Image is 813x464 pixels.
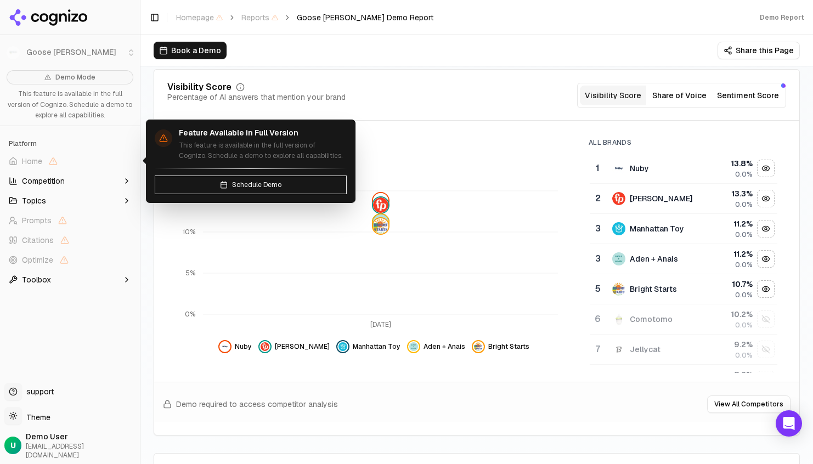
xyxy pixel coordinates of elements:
h4: Feature Available in Full Version [179,128,347,138]
button: Visibility Score [580,86,646,105]
img: bright starts [474,342,483,351]
span: Goose [PERSON_NAME] Demo Report [297,12,433,23]
span: Prompts [22,215,52,226]
img: aden + anais [409,342,418,351]
span: Aden + Anais [424,342,465,351]
tr: 3manhattan toyManhattan Toy11.2%0.0%Hide manhattan toy data [590,214,777,244]
img: bright starts [373,219,388,234]
button: Share this Page [718,42,800,59]
img: manhattan toy [612,222,625,235]
span: Reports [241,12,278,23]
span: 0.0% [735,200,753,209]
button: Sentiment Score [713,86,783,105]
div: 2 [594,192,601,205]
span: [EMAIL_ADDRESS][DOMAIN_NAME] [26,442,135,460]
div: 3 [594,222,601,235]
div: 10.7 % [705,279,752,290]
div: Jellycat [630,344,660,355]
span: Demo required to access competitor analysis [176,399,338,410]
div: 5 [594,282,601,296]
button: Book a Demo [154,42,227,59]
button: Show jellycat data [757,341,775,358]
div: Manhattan Toy [630,223,684,234]
span: 0.0% [735,230,753,239]
button: Topics [4,192,135,210]
img: manhattan toy [338,342,347,351]
div: Visibility Score [167,83,232,92]
span: support [22,386,54,397]
button: Hide fisher-price data [258,340,330,353]
button: Hide nuby data [218,340,252,353]
tspan: 0% [185,310,195,319]
img: nuby [221,342,229,351]
tr: 7jellycatJellycat9.2%0.0%Show jellycat data [590,335,777,365]
tspan: 10% [183,228,195,237]
span: Nuby [235,342,252,351]
span: 0.0% [735,261,753,269]
button: Hide aden + anais data [407,340,465,353]
nav: breadcrumb [176,12,433,23]
span: 0.0% [735,351,753,360]
button: Hide bright starts data [757,280,775,298]
div: 11.2 % [705,218,752,229]
div: 9.2 % [705,339,752,350]
div: Platform [4,135,135,152]
span: Citations [22,235,54,246]
img: jellycat [612,343,625,356]
tr: 8.2%Show sophie la girafe data [590,365,777,395]
span: Schedule Demo [232,180,281,189]
img: nuby [612,162,625,175]
button: Competition [4,172,135,190]
span: Manhattan Toy [353,342,400,351]
div: 0.0% [180,138,567,158]
div: 11.2 % [705,248,752,259]
button: Hide aden + anais data [757,250,775,268]
tr: 3aden + anaisAden + Anais11.2%0.0%Hide aden + anais data [590,244,777,274]
button: Show comotomo data [757,310,775,328]
div: Aden + Anais [630,253,678,264]
button: Hide nuby data [757,160,775,177]
div: Bright Starts [630,284,677,295]
div: 1 [594,162,601,175]
span: Optimize [22,254,53,265]
div: 3 [594,252,601,265]
span: Bright Starts [488,342,529,351]
div: 8.2 % [705,369,752,380]
button: Hide fisher-price data [757,190,775,207]
div: 13.3 % [705,188,752,199]
img: aden + anais [612,252,625,265]
img: aden + anais [373,214,388,230]
span: Topics [22,195,46,206]
span: 0.0% [735,321,753,330]
tr: 2fisher-price[PERSON_NAME]13.3%0.0%Hide fisher-price data [590,184,777,214]
div: [PERSON_NAME] [630,193,693,204]
span: Demo User [26,431,135,442]
span: Demo Mode [55,73,95,82]
button: Toolbox [4,271,135,288]
div: Demo Report [760,13,804,22]
div: Percentage of AI answers that mention your brand [167,92,346,103]
tspan: 5% [185,269,195,278]
tr: 5bright startsBright Starts10.7%0.0%Hide bright starts data [590,274,777,304]
span: Toolbox [22,274,51,285]
div: Nuby [630,163,649,174]
tr: 6comotomoComotomo10.2%0.0%Show comotomo data [590,304,777,335]
p: This feature is available in the full version of Cognizo. Schedule a demo to explore all capabili... [7,89,133,121]
span: Theme [22,412,50,422]
div: Open Intercom Messenger [776,410,802,437]
button: Share of Voice [646,86,713,105]
span: [PERSON_NAME] [275,342,330,351]
img: comotomo [612,313,625,326]
div: 7 [594,343,601,356]
img: nuby [373,194,388,209]
img: fisher-price [373,197,388,213]
div: 6 [594,313,601,326]
button: View All Competitors [707,395,791,413]
div: All Brands [589,138,777,147]
img: fisher-price [612,192,625,205]
span: 0.0% [735,291,753,299]
span: Home [22,156,42,167]
p: This feature is available in the full version of Cognizo. Schedule a demo to explore all capabili... [179,140,347,162]
button: Show sophie la girafe data [757,371,775,388]
button: Hide bright starts data [472,340,529,353]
